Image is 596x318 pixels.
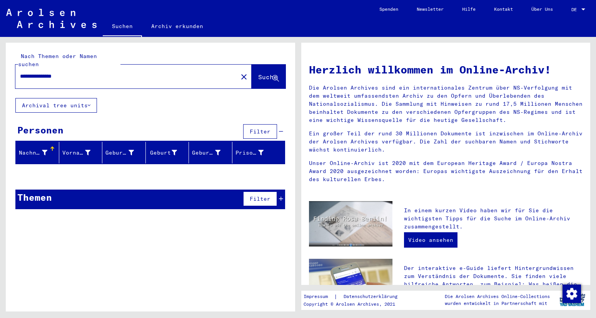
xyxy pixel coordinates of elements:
[309,130,583,154] p: Ein großer Teil der rund 30 Millionen Dokumente ist inzwischen im Online-Archiv der Arolsen Archi...
[309,84,583,124] p: Die Arolsen Archives sind ein internationales Zentrum über NS-Verfolgung mit dem weltweit umfasse...
[17,190,52,204] div: Themen
[189,142,232,163] mat-header-cell: Geburtsdatum
[105,149,134,157] div: Geburtsname
[250,128,270,135] span: Filter
[59,142,103,163] mat-header-cell: Vorname
[309,159,583,183] p: Unser Online-Archiv ist 2020 mit dem European Heritage Award / Europa Nostra Award 2020 ausgezeic...
[250,195,270,202] span: Filter
[235,147,275,159] div: Prisoner #
[309,62,583,78] h1: Herzlich willkommen im Online-Archiv!
[192,149,220,157] div: Geburtsdatum
[18,53,97,68] mat-label: Nach Themen oder Namen suchen
[404,264,583,305] p: Der interaktive e-Guide liefert Hintergrundwissen zum Verständnis der Dokumente. Sie finden viele...
[62,147,102,159] div: Vorname
[19,149,47,157] div: Nachname
[445,293,550,300] p: Die Arolsen Archives Online-Collections
[337,293,407,301] a: Datenschutzerklärung
[62,149,91,157] div: Vorname
[6,9,97,28] img: Arolsen_neg.svg
[236,69,252,84] button: Clear
[304,301,407,308] p: Copyright © Arolsen Archives, 2021
[239,72,249,82] mat-icon: close
[149,149,177,157] div: Geburt‏
[192,147,232,159] div: Geburtsdatum
[149,147,189,159] div: Geburt‏
[142,17,212,35] a: Archiv erkunden
[243,124,277,139] button: Filter
[563,285,581,303] img: Zustimmung ändern
[304,293,334,301] a: Impressum
[404,206,583,231] p: In einem kurzen Video haben wir für Sie die wichtigsten Tipps für die Suche im Online-Archiv zusa...
[304,293,407,301] div: |
[105,147,145,159] div: Geburtsname
[243,191,277,206] button: Filter
[232,142,285,163] mat-header-cell: Prisoner #
[146,142,189,163] mat-header-cell: Geburt‏
[103,17,142,37] a: Suchen
[445,300,550,307] p: wurden entwickelt in Partnerschaft mit
[252,65,285,88] button: Suche
[17,123,63,137] div: Personen
[235,149,264,157] div: Prisoner #
[16,142,59,163] mat-header-cell: Nachname
[15,98,97,113] button: Archival tree units
[309,201,392,246] img: video.jpg
[19,147,59,159] div: Nachname
[258,73,277,81] span: Suche
[309,259,392,315] img: eguide.jpg
[102,142,146,163] mat-header-cell: Geburtsname
[571,7,580,12] span: DE
[404,232,457,248] a: Video ansehen
[558,290,587,310] img: yv_logo.png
